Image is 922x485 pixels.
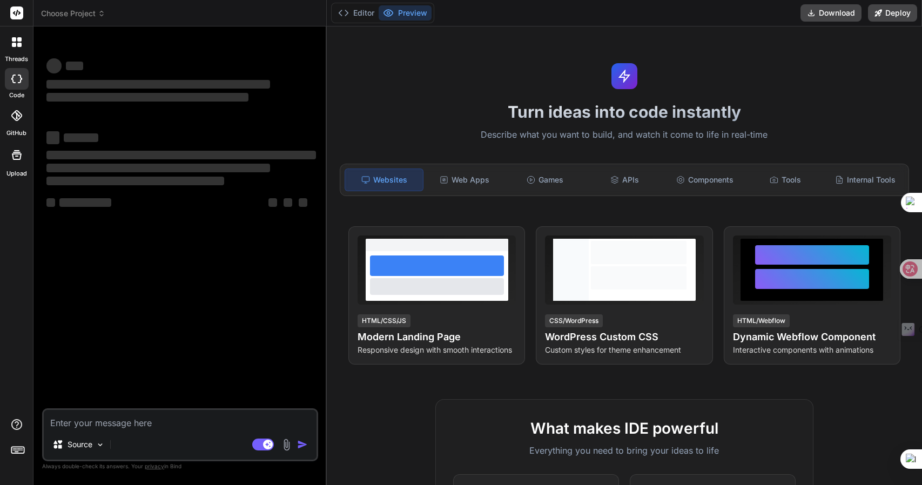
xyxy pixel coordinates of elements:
h4: Dynamic Webflow Component [733,329,891,345]
span: ‌ [64,133,98,142]
p: Source [68,439,92,450]
h4: WordPress Custom CSS [545,329,703,345]
span: privacy [145,463,164,469]
span: ‌ [46,80,270,89]
div: Components [666,169,744,191]
div: Internal Tools [826,169,904,191]
img: icon [297,439,308,450]
span: ‌ [46,93,248,102]
span: Choose Project [41,8,105,19]
div: Websites [345,169,423,191]
div: APIs [586,169,664,191]
span: ‌ [46,131,59,144]
p: Describe what you want to build, and watch it come to life in real-time [333,128,916,142]
label: GitHub [6,129,26,138]
span: ‌ [299,198,307,207]
span: ‌ [284,198,292,207]
div: HTML/CSS/JS [358,314,410,327]
div: Web Apps [426,169,503,191]
div: CSS/WordPress [545,314,603,327]
div: Tools [746,169,824,191]
span: ‌ [46,58,62,73]
h2: What makes IDE powerful [453,417,796,440]
h1: Turn ideas into code instantly [333,102,916,122]
span: ‌ [59,198,111,207]
label: Upload [6,169,27,178]
p: Custom styles for theme enhancement [545,345,703,355]
p: Everything you need to bring your ideas to life [453,444,796,457]
span: ‌ [46,164,270,172]
button: Preview [379,5,432,21]
span: ‌ [66,62,83,70]
img: attachment [280,439,293,451]
label: threads [5,55,28,64]
p: Interactive components with animations [733,345,891,355]
span: ‌ [46,151,316,159]
label: code [9,91,24,100]
h4: Modern Landing Page [358,329,516,345]
p: Always double-check its answers. Your in Bind [42,461,318,471]
span: ‌ [46,198,55,207]
div: HTML/Webflow [733,314,790,327]
button: Download [800,4,862,22]
button: Deploy [868,4,917,22]
span: ‌ [268,198,277,207]
img: Pick Models [96,440,105,449]
button: Editor [334,5,379,21]
span: ‌ [46,177,224,185]
div: Games [506,169,583,191]
p: Responsive design with smooth interactions [358,345,516,355]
